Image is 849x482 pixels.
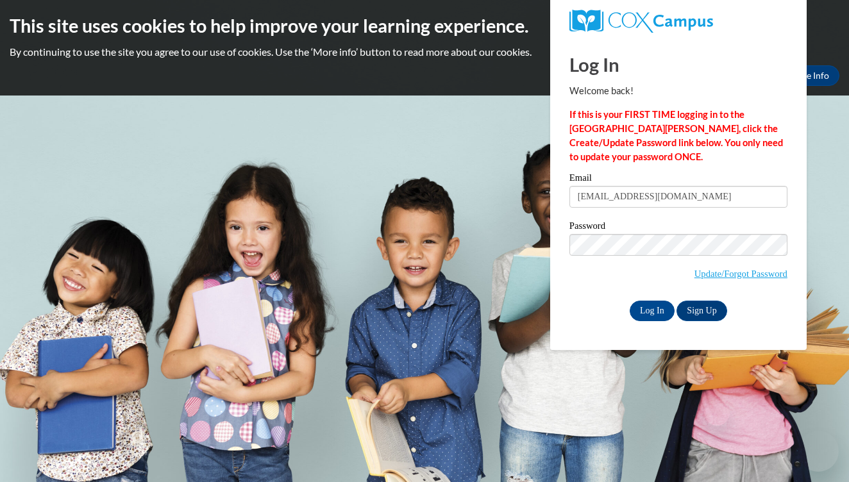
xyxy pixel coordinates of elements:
[569,51,787,78] h1: Log In
[569,221,787,234] label: Password
[630,301,675,321] input: Log In
[569,10,787,33] a: COX Campus
[798,431,839,472] iframe: Button to launch messaging window
[694,269,787,279] a: Update/Forgot Password
[569,109,783,162] strong: If this is your FIRST TIME logging in to the [GEOGRAPHIC_DATA][PERSON_NAME], click the Create/Upd...
[10,13,839,38] h2: This site uses cookies to help improve your learning experience.
[569,173,787,186] label: Email
[779,65,839,86] a: More Info
[677,301,727,321] a: Sign Up
[569,84,787,98] p: Welcome back!
[704,400,730,426] iframe: Close message
[10,45,839,59] p: By continuing to use the site you agree to our use of cookies. Use the ‘More info’ button to read...
[569,10,713,33] img: COX Campus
